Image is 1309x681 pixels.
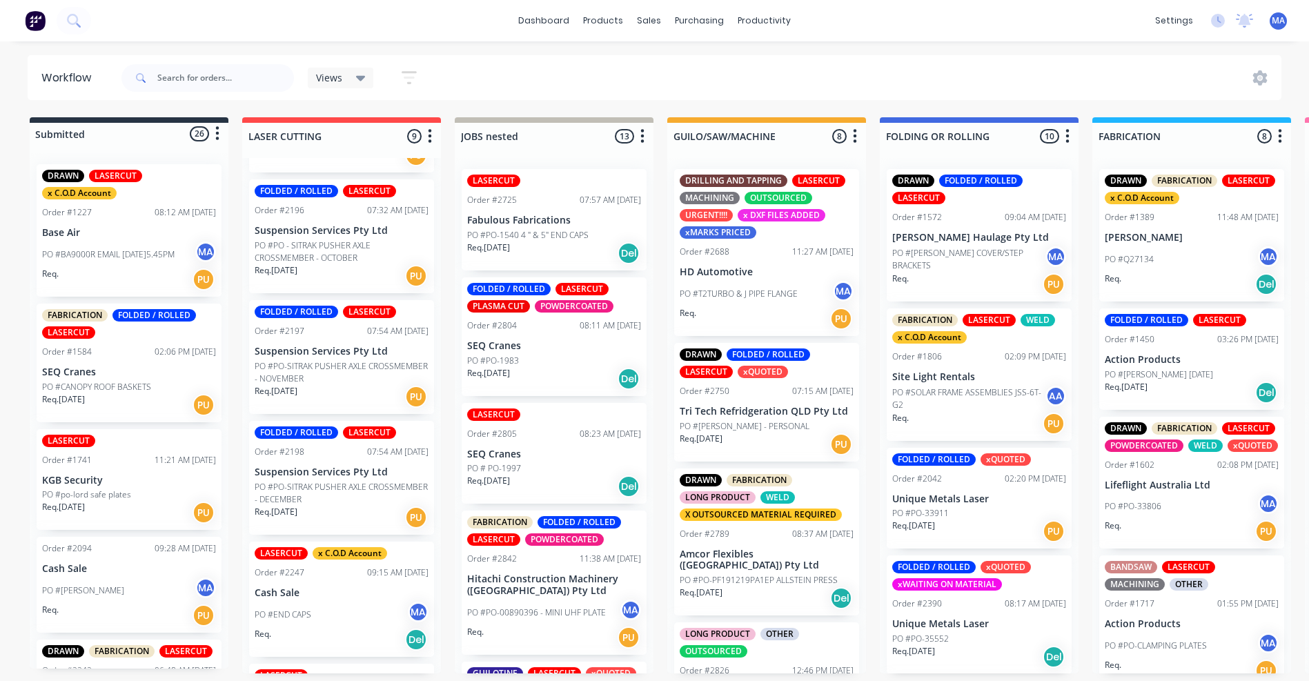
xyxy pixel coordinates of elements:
[580,194,641,206] div: 07:57 AM [DATE]
[1255,273,1277,295] div: Del
[467,194,517,206] div: Order #2725
[1170,578,1208,591] div: OTHER
[1255,520,1277,542] div: PU
[618,368,640,390] div: Del
[42,664,92,677] div: Order #2242
[892,561,976,573] div: FOLDED / ROLLED
[618,475,640,497] div: Del
[42,475,216,486] p: KGB Security
[42,170,84,182] div: DRAWN
[1272,14,1285,27] span: MA
[25,10,46,31] img: Factory
[892,351,942,363] div: Order #1806
[255,587,429,599] p: Cash Sale
[467,462,521,475] p: PO # PO-1997
[830,308,852,330] div: PU
[1105,459,1154,471] div: Order #1602
[467,475,510,487] p: Req. [DATE]
[255,547,308,560] div: LASERCUT
[892,493,1066,505] p: Unique Metals Laser
[745,192,812,204] div: OUTSOURCED
[193,604,215,626] div: PU
[1045,386,1066,406] div: AA
[1162,561,1215,573] div: LASERCUT
[680,288,798,300] p: PO #T2TURBO & J PIPE FLANGE
[892,314,958,326] div: FABRICATION
[467,606,606,619] p: PO #PO-00890396 - MINI UHF PLATE
[193,502,215,524] div: PU
[1217,598,1279,610] div: 01:55 PM [DATE]
[255,609,311,621] p: PO #END CAPS
[255,628,271,640] p: Req.
[159,645,213,658] div: LASERCUT
[576,10,630,31] div: products
[255,264,297,277] p: Req. [DATE]
[1099,417,1284,549] div: DRAWNFABRICATIONLASERCUTPOWDERCOATEDWELDxQUOTEDOrder #160202:08 PM [DATE]Lifeflight Australia Ltd...
[249,300,434,414] div: FOLDED / ROLLEDLASERCUTOrder #219707:54 AM [DATE]Suspension Services Pty LtdPO #PO-SITRAK PUSHER ...
[981,561,1031,573] div: xQUOTED
[405,265,427,287] div: PU
[42,366,216,378] p: SEQ Cranes
[680,406,854,417] p: Tri Tech Refridgeration QLD Pty Ltd
[467,229,589,241] p: PO #PO-1540 4 " & 5" END CAPS
[1105,618,1279,630] p: Action Products
[727,348,810,361] div: FOLDED / ROLLED
[467,408,520,421] div: LASERCUT
[1043,646,1065,668] div: Del
[255,481,429,506] p: PO #PO-SITRAK PUSHER AXLE CROSSMEMBER - DECEMBER
[1021,314,1055,326] div: WELD
[37,537,222,633] div: Order #209409:28 AM [DATE]Cash SalePO #[PERSON_NAME]MAReq.PU
[892,507,949,520] p: PO #PO-33911
[1105,640,1207,652] p: PO #PO-CLAMPING PLATES
[1105,422,1147,435] div: DRAWN
[680,549,854,572] p: Amcor Flexibles ([GEOGRAPHIC_DATA]) Pty Ltd
[674,169,859,336] div: DRILLING AND TAPPINGLASERCUTMACHININGOUTSOURCEDURGENT!!!!x DXF FILES ADDEDxMARKS PRICEDOrder #268...
[343,185,396,197] div: LASERCUT
[1105,500,1161,513] p: PO #PO-33806
[157,64,294,92] input: Search for orders...
[892,273,909,285] p: Req.
[760,628,799,640] div: OTHER
[467,300,530,313] div: PLASMA CUT
[467,340,641,352] p: SEQ Cranes
[255,385,297,397] p: Req. [DATE]
[555,283,609,295] div: LASERCUT
[316,70,342,85] span: Views
[680,491,756,504] div: LONG PRODUCT
[1105,368,1213,381] p: PO #[PERSON_NAME] [DATE]
[1043,413,1065,435] div: PU
[680,209,733,221] div: URGENT!!!!
[42,435,95,447] div: LASERCUT
[367,566,429,579] div: 09:15 AM [DATE]
[42,584,124,597] p: PO #[PERSON_NAME]
[668,10,731,31] div: purchasing
[792,246,854,258] div: 11:27 AM [DATE]
[760,491,795,504] div: WELD
[195,578,216,598] div: MA
[680,226,756,239] div: xMARKS PRICED
[155,454,216,466] div: 11:21 AM [DATE]
[42,309,108,322] div: FABRICATION
[112,309,196,322] div: FOLDED / ROLLED
[618,242,640,264] div: Del
[42,268,59,280] p: Req.
[892,192,945,204] div: LASERCUT
[1255,382,1277,404] div: Del
[467,355,519,367] p: PO #PO-1983
[1228,440,1278,452] div: xQUOTED
[830,587,852,609] div: Del
[887,308,1072,441] div: FABRICATIONLASERCUTWELDx C.O.D AccountOrder #180602:09 PM [DATE]Site Light RentalsPO #SOLAR FRAME...
[42,645,84,658] div: DRAWN
[892,520,935,532] p: Req. [DATE]
[405,386,427,408] div: PU
[1005,473,1066,485] div: 02:20 PM [DATE]
[467,626,484,638] p: Req.
[195,241,216,262] div: MA
[41,70,98,86] div: Workflow
[42,326,95,339] div: LASERCUT
[255,426,338,439] div: FOLDED / ROLLED
[89,645,155,658] div: FABRICATION
[830,433,852,455] div: PU
[892,412,909,424] p: Req.
[467,175,520,187] div: LASERCUT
